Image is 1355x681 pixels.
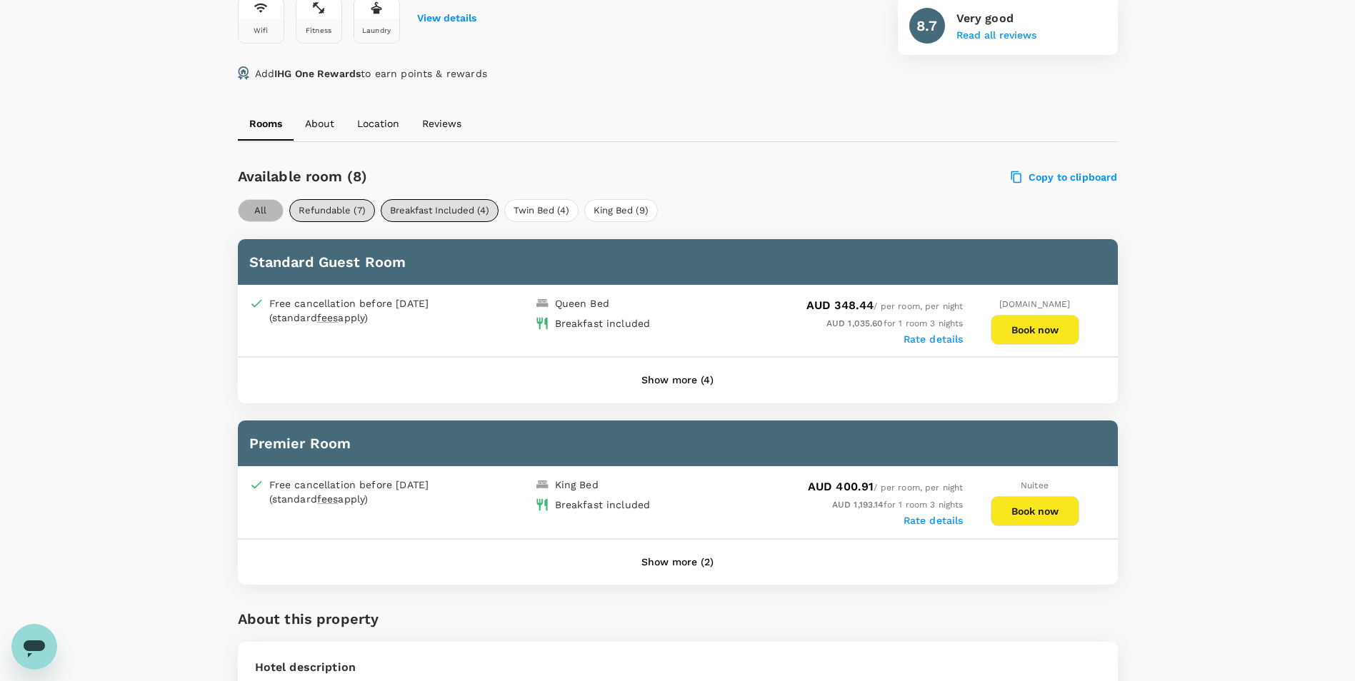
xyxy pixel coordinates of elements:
[238,199,284,222] button: All
[904,515,964,526] label: Rate details
[254,26,269,34] div: Wifi
[249,251,1106,273] h6: Standard Guest Room
[269,478,462,506] div: Free cancellation before [DATE] (standard apply)
[956,30,1036,41] button: Read all reviews
[826,318,964,328] span: for 1 room 3 nights
[362,26,391,34] div: Laundry
[305,116,334,131] p: About
[808,483,964,493] span: / per room, per night
[255,659,1101,676] p: Hotel description
[832,500,884,510] span: AUD 1,193.14
[555,316,651,331] div: Breakfast included
[249,432,1106,455] h6: Premier Room
[1011,171,1118,183] label: Copy to clipboard
[832,500,964,510] span: for 1 room 3 nights
[504,199,579,222] button: Twin Bed (4)
[535,478,549,492] img: king-bed-icon
[555,296,609,311] div: Queen Bed
[238,165,749,188] h6: Available room (8)
[381,199,499,222] button: Breakfast Included (4)
[806,298,874,312] span: AUD 348.44
[826,318,884,328] span: AUD 1,035.60
[584,199,658,222] button: King Bed (9)
[956,10,1036,27] p: Very good
[422,116,461,131] p: Reviews
[269,296,462,325] div: Free cancellation before [DATE] (standard apply)
[274,68,361,79] span: IHG One Rewards
[621,545,734,580] button: Show more (2)
[417,13,476,24] button: View details
[317,493,339,505] span: fees
[808,480,874,493] span: AUD 400.91
[555,498,651,512] div: Breakfast included
[357,116,399,131] p: Location
[238,607,379,630] h6: About this property
[289,199,375,222] button: Refundable (7)
[916,14,936,37] h6: 8.7
[1021,480,1049,490] span: Nuitee
[317,312,339,323] span: fees
[306,26,331,34] div: Fitness
[991,315,1079,345] button: Book now
[991,496,1079,526] button: Book now
[999,299,1071,309] span: [DOMAIN_NAME]
[904,333,964,345] label: Rate details
[255,66,487,81] p: Add to earn points & rewards
[535,296,549,311] img: king-bed-icon
[11,624,57,670] iframe: Button to launch messaging window
[555,478,599,492] div: King Bed
[249,116,282,131] p: Rooms
[806,301,964,311] span: / per room, per night
[621,363,734,398] button: Show more (4)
